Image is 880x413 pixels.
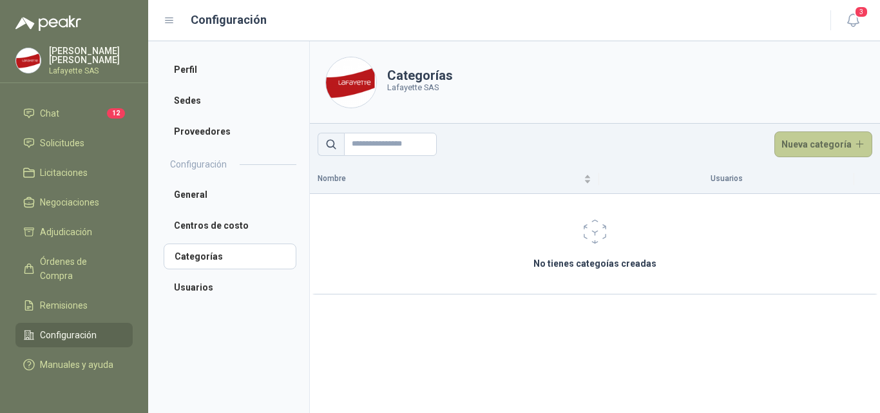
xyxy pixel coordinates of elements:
[841,9,865,32] button: 3
[15,220,133,244] a: Adjudicación
[49,46,133,64] p: [PERSON_NAME] [PERSON_NAME]
[40,166,88,180] span: Licitaciones
[164,88,296,113] a: Sedes
[164,57,296,82] a: Perfil
[40,106,59,120] span: Chat
[15,190,133,215] a: Negociaciones
[164,213,296,238] a: Centros de costo
[164,274,296,300] a: Usuarios
[49,67,133,75] p: Lafayette SAS
[40,136,84,150] span: Solicitudes
[15,101,133,126] a: Chat12
[15,160,133,185] a: Licitaciones
[599,165,854,194] th: Usuarios
[387,70,453,81] h1: Categorías
[107,108,125,119] span: 12
[170,157,227,171] h2: Configuración
[387,81,453,94] p: Lafayette SAS
[15,352,133,377] a: Manuales y ayuda
[164,182,296,207] a: General
[310,165,599,194] th: Nombre
[164,244,296,269] a: Categorías
[15,249,133,288] a: Órdenes de Compra
[326,57,376,108] img: Company Logo
[15,293,133,318] a: Remisiones
[191,11,267,29] h1: Configuración
[318,173,581,185] span: Nombre
[15,131,133,155] a: Solicitudes
[774,131,873,157] button: Nueva categoría
[40,358,113,372] span: Manuales y ayuda
[40,225,92,239] span: Adjudicación
[370,256,820,271] h2: No tienes categoías creadas
[164,119,296,144] a: Proveedores
[40,255,120,283] span: Órdenes de Compra
[40,195,99,209] span: Negociaciones
[854,6,868,18] span: 3
[40,328,97,342] span: Configuración
[40,298,88,312] span: Remisiones
[16,48,41,73] img: Company Logo
[15,323,133,347] a: Configuración
[15,15,81,31] img: Logo peakr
